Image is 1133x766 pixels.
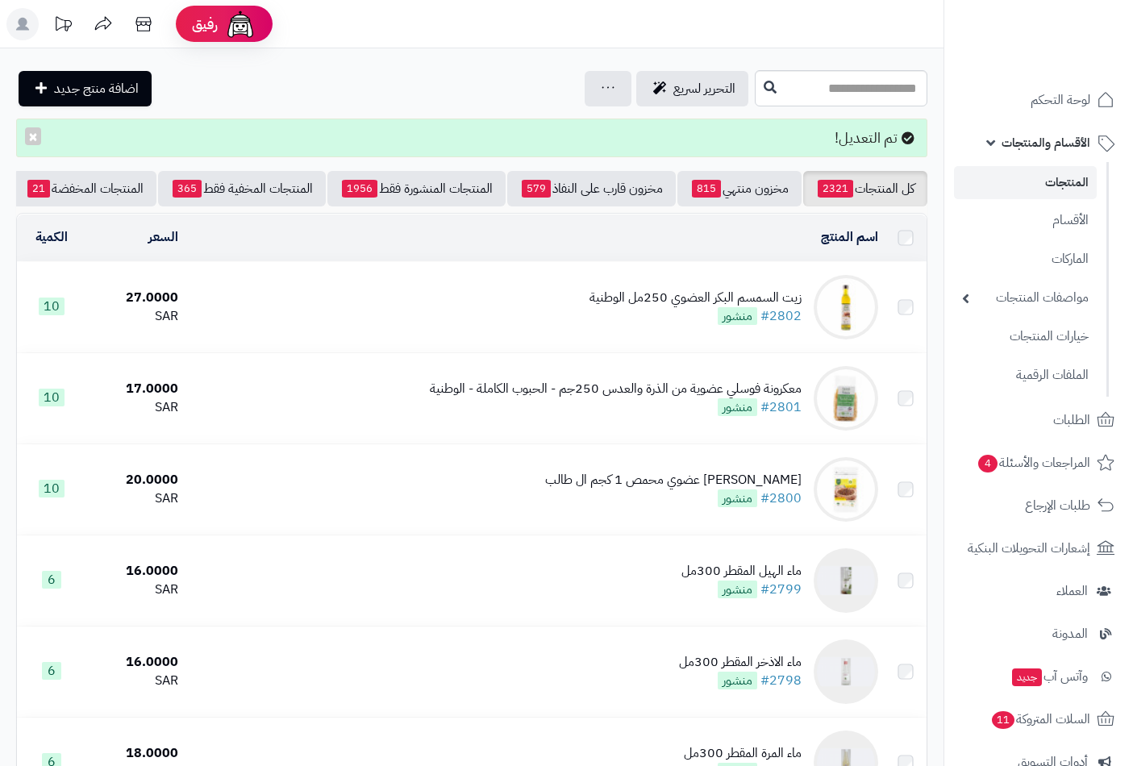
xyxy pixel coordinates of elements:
span: الأقسام والمنتجات [1002,131,1090,154]
a: تحديثات المنصة [43,8,83,44]
a: المراجعات والأسئلة4 [954,443,1123,482]
img: شعير عضوي محمص 1 كجم ال طالب [814,457,878,522]
span: رفيق [192,15,218,34]
span: الطلبات [1053,409,1090,431]
div: 16.0000 [92,562,178,581]
span: 6 [42,571,61,589]
a: لوحة التحكم [954,81,1123,119]
a: السعر [148,227,178,247]
a: السلات المتروكة11 [954,700,1123,739]
span: 21 [27,180,50,198]
div: SAR [92,489,178,508]
span: 11 [992,711,1014,729]
div: معكرونة فوسلي عضوية من الذرة والعدس 250جم - الحبوب الكاملة - الوطنية [430,380,802,398]
img: ai-face.png [224,8,256,40]
span: المراجعات والأسئلة [977,452,1090,474]
span: العملاء [1056,580,1088,602]
span: منشور [718,489,757,507]
a: المنتجات [954,166,1097,199]
div: 20.0000 [92,471,178,489]
div: [PERSON_NAME] عضوي محمص 1 كجم ال طالب [545,471,802,489]
span: وآتس آب [1010,665,1088,688]
div: ماء الاذخر المقطر 300مل [679,653,802,672]
div: زيت السمسم البكر العضوي 250مل الوطنية [589,289,802,307]
a: #2800 [760,489,802,508]
a: التحرير لسريع [636,71,748,106]
button: × [25,127,41,145]
a: الكمية [35,227,68,247]
a: المنتجات المخفية فقط365 [158,171,326,206]
span: 2321 [818,180,853,198]
a: المدونة [954,614,1123,653]
a: مخزون منتهي815 [677,171,802,206]
div: 18.0000 [92,744,178,763]
div: SAR [92,581,178,599]
a: المنتجات المخفضة21 [13,171,156,206]
a: المنتجات المنشورة فقط1956 [327,171,506,206]
span: إشعارات التحويلات البنكية [968,537,1090,560]
span: لوحة التحكم [1031,89,1090,111]
a: الطلبات [954,401,1123,439]
div: SAR [92,398,178,417]
a: الماركات [954,242,1097,277]
span: المدونة [1052,622,1088,645]
a: العملاء [954,572,1123,610]
a: #2798 [760,671,802,690]
span: طلبات الإرجاع [1025,494,1090,517]
span: 365 [173,180,202,198]
span: اضافة منتج جديد [54,79,139,98]
span: منشور [718,307,757,325]
span: 6 [42,662,61,680]
div: تم التعديل! [16,119,927,157]
span: 10 [39,389,65,406]
a: مخزون قارب على النفاذ579 [507,171,676,206]
a: الأقسام [954,203,1097,238]
a: #2799 [760,580,802,599]
span: منشور [718,398,757,416]
span: 1956 [342,180,377,198]
span: 815 [692,180,721,198]
a: إشعارات التحويلات البنكية [954,529,1123,568]
span: منشور [718,581,757,598]
a: خيارات المنتجات [954,319,1097,354]
a: اسم المنتج [821,227,878,247]
img: ماء الهيل المقطر 300مل [814,548,878,613]
a: اضافة منتج جديد [19,71,152,106]
a: وآتس آبجديد [954,657,1123,696]
a: #2802 [760,306,802,326]
div: 17.0000 [92,380,178,398]
a: #2801 [760,398,802,417]
a: كل المنتجات2321 [803,171,927,206]
span: منشور [718,672,757,689]
div: ماء الهيل المقطر 300مل [681,562,802,581]
img: زيت السمسم البكر العضوي 250مل الوطنية [814,275,878,339]
div: 27.0000 [92,289,178,307]
span: 4 [978,455,998,473]
a: مواصفات المنتجات [954,281,1097,315]
img: ماء الاذخر المقطر 300مل [814,639,878,704]
span: السلات المتروكة [990,708,1090,731]
div: SAR [92,307,178,326]
span: جديد [1012,668,1042,686]
div: ماء المرة المقطر 300مل [684,744,802,763]
span: التحرير لسريع [673,79,735,98]
img: معكرونة فوسلي عضوية من الذرة والعدس 250جم - الحبوب الكاملة - الوطنية [814,366,878,431]
span: 10 [39,480,65,497]
a: الملفات الرقمية [954,358,1097,393]
a: طلبات الإرجاع [954,486,1123,525]
div: 16.0000 [92,653,178,672]
div: SAR [92,672,178,690]
span: 10 [39,298,65,315]
span: 579 [522,180,551,198]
